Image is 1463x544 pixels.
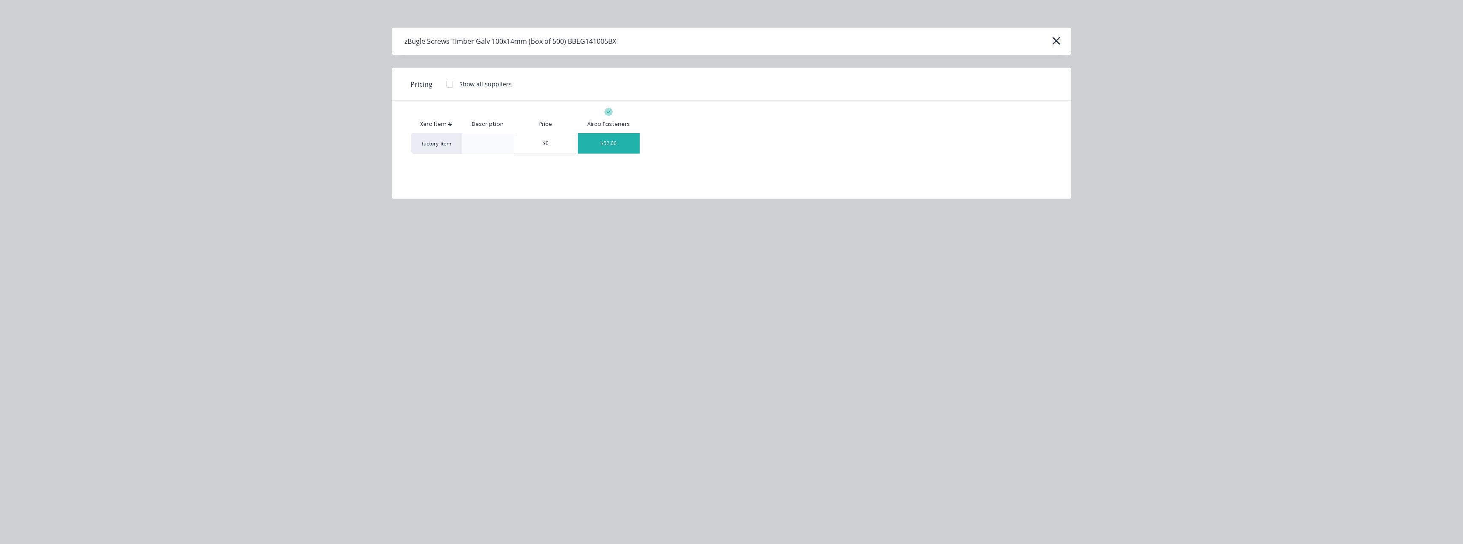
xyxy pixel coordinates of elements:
div: Xero Item # [411,116,462,133]
div: $0 [514,133,578,154]
div: Show all suppliers [459,80,512,88]
span: Pricing [410,79,433,89]
div: $52.00 [578,133,640,154]
div: Airco Fasteners [587,120,630,128]
div: factory_item [411,133,462,154]
div: zBugle Screws Timber Galv 100x14mm (box of 500) BBEG141005BX [404,36,616,46]
div: Price [514,116,578,133]
div: Description [465,114,510,135]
